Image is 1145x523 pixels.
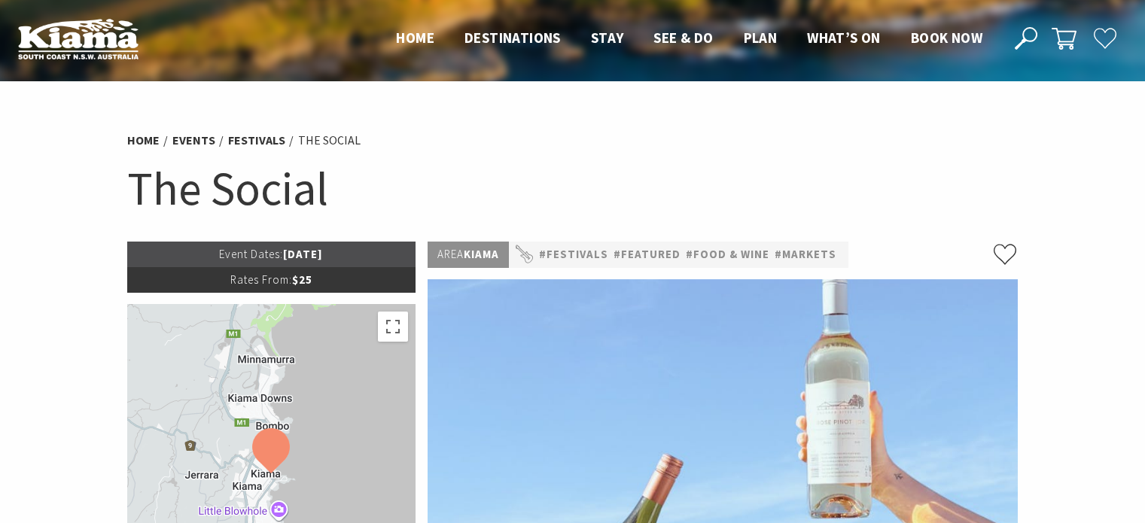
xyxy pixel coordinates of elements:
button: Toggle fullscreen view [378,312,408,342]
a: Festivals [228,132,285,148]
span: Plan [744,29,778,47]
p: Kiama [428,242,509,268]
span: Destinations [464,29,561,47]
li: The Social [298,131,361,151]
p: [DATE] [127,242,416,267]
span: Home [396,29,434,47]
a: #Festivals [539,245,608,264]
span: Book now [911,29,982,47]
h1: The Social [127,158,1019,219]
span: See & Do [653,29,713,47]
a: #Food & Wine [686,245,769,264]
a: Home [127,132,160,148]
span: Stay [591,29,624,47]
nav: Main Menu [381,26,997,51]
span: Area [437,247,464,261]
p: $25 [127,267,416,293]
img: Kiama Logo [18,18,139,59]
a: #Markets [775,245,836,264]
span: What’s On [807,29,881,47]
a: Events [172,132,215,148]
a: #Featured [614,245,681,264]
span: Event Dates: [219,247,283,261]
span: Rates From: [230,272,292,287]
